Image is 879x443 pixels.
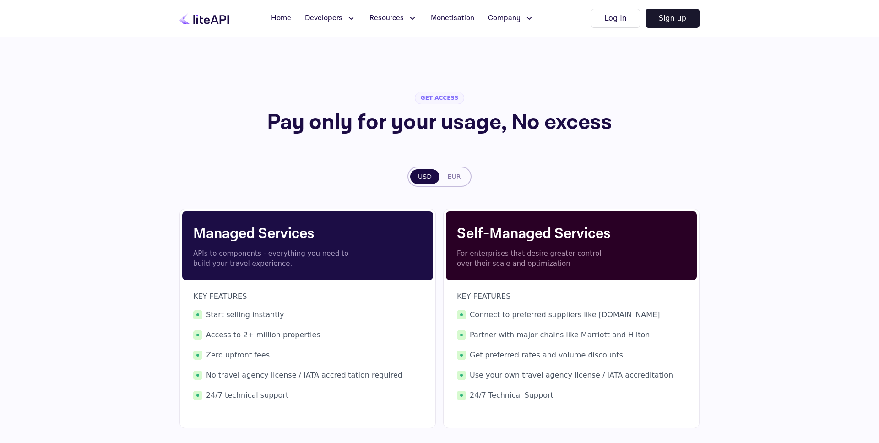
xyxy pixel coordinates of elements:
[457,390,686,401] span: 24/7 Technical Support
[271,13,291,24] span: Home
[299,9,361,27] button: Developers
[646,9,700,28] button: Sign up
[193,249,353,269] p: APIs to components - everything you need to build your travel experience.
[410,169,439,184] button: USD
[457,370,686,381] span: Use your own travel agency license / IATA accreditation
[425,9,480,27] a: Monetisation
[193,330,422,340] span: Access to 2+ million properties
[457,350,686,361] span: Get preferred rates and volume discounts
[488,13,521,24] span: Company
[193,370,422,381] span: No travel agency license / IATA accreditation required
[193,223,422,245] h4: Managed Services
[457,223,686,245] h4: Self-Managed Services
[591,9,640,28] button: Log in
[457,330,686,340] span: Partner with major chains like Marriott and Hilton
[193,390,422,401] span: 24/7 technical support
[206,112,673,134] h1: Pay only for your usage, No excess
[415,92,464,104] span: GET ACCESS
[457,309,686,320] span: Connect to preferred suppliers like [DOMAIN_NAME]
[457,249,617,269] p: For enterprises that desire greater control over their scale and optimization
[193,309,422,320] span: Start selling instantly
[483,9,539,27] button: Company
[266,9,297,27] a: Home
[193,350,422,361] span: Zero upfront fees
[364,9,423,27] button: Resources
[193,291,422,302] p: KEY FEATURES
[457,291,686,302] p: KEY FEATURES
[431,13,474,24] span: Monetisation
[305,13,342,24] span: Developers
[439,169,469,184] button: EUR
[369,13,404,24] span: Resources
